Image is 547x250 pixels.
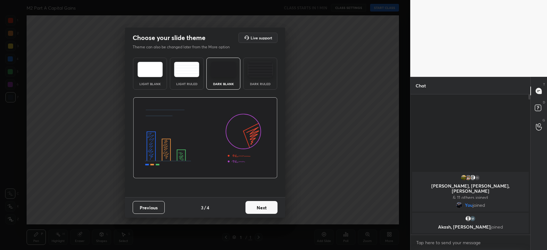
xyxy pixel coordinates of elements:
[543,82,545,87] p: T
[410,171,530,235] div: grid
[465,203,473,208] span: You
[204,204,206,211] h4: /
[251,36,272,40] h5: Live support
[133,44,236,50] p: Theme can also be changed later from the More option
[460,174,467,181] img: b537c7b5524d4107a53ab31f909b35fa.jpg
[474,174,480,181] div: 11
[416,195,525,200] p: & 11 others joined
[211,82,236,85] div: Dark Blank
[174,62,199,77] img: lightRuledTheme.5fabf969.svg
[247,82,273,85] div: Dark Ruled
[211,62,236,77] img: darkTheme.f0cc69e5.svg
[543,100,545,105] p: D
[465,215,471,222] img: default.png
[133,34,205,42] h2: Choose your slide theme
[543,118,545,123] p: G
[416,224,525,230] p: Akash, [PERSON_NAME]
[201,204,203,211] h4: 3
[174,82,200,85] div: Light Ruled
[491,224,503,230] span: joined
[137,82,163,85] div: Light Blank
[133,201,165,214] button: Previous
[137,62,163,77] img: lightTheme.e5ed3b09.svg
[416,183,525,194] p: [PERSON_NAME], [PERSON_NAME], [PERSON_NAME]
[245,201,278,214] button: Next
[248,62,273,77] img: darkRuledTheme.de295e13.svg
[456,202,462,208] img: 3ecc4a16164f415e9c6631d6952294ad.jpg
[465,174,471,181] img: b76fd72a1046433ca7b2fdb869f18626.jpg
[469,215,476,222] img: 3
[469,174,476,181] img: default.png
[410,77,431,94] p: Chat
[133,97,278,179] img: darkThemeBanner.d06ce4a2.svg
[473,203,485,208] span: joined
[207,204,209,211] h4: 4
